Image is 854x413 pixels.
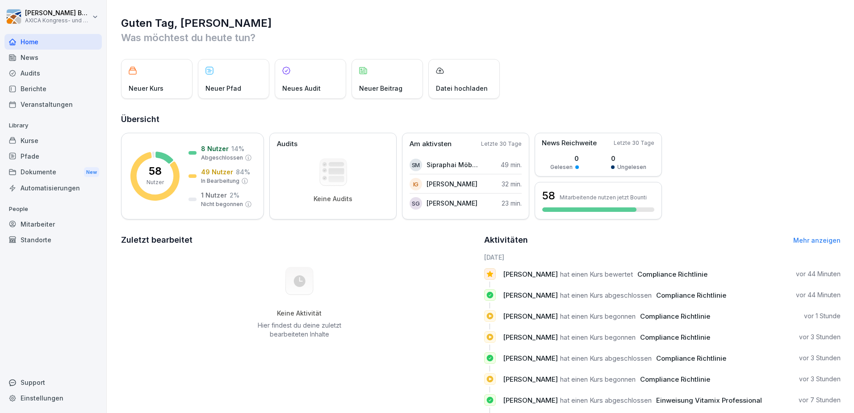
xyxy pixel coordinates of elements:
div: IG [410,178,422,190]
p: Neuer Kurs [129,84,163,93]
p: 0 [550,154,579,163]
a: Automatisierungen [4,180,102,196]
p: 49 min. [501,160,522,169]
a: DokumenteNew [4,164,102,181]
div: SM [410,159,422,171]
p: Nicht begonnen [201,200,243,208]
span: hat einen Kurs abgeschlossen [560,396,652,405]
p: vor 1 Stunde [804,312,841,320]
p: Neuer Beitrag [359,84,402,93]
p: Letzte 30 Tage [614,139,654,147]
p: Letzte 30 Tage [481,140,522,148]
a: Audits [4,65,102,81]
p: Library [4,118,102,133]
span: Compliance Richtlinie [640,375,710,383]
p: Audits [277,139,297,149]
div: New [84,167,99,177]
p: Ungelesen [617,163,646,171]
span: Compliance Richtlinie [640,312,710,320]
h5: Keine Aktivität [254,309,344,317]
p: 32 min. [502,179,522,189]
h2: Aktivitäten [484,234,528,246]
p: Datei hochladen [436,84,488,93]
p: 14 % [231,144,244,153]
a: Kurse [4,133,102,148]
span: Compliance Richtlinie [656,354,726,362]
p: Abgeschlossen [201,154,243,162]
p: News Reichweite [542,138,597,148]
span: hat einen Kurs begonnen [560,333,636,341]
a: News [4,50,102,65]
span: hat einen Kurs bewertet [560,270,633,278]
span: hat einen Kurs abgeschlossen [560,291,652,299]
p: [PERSON_NAME] Buttgereit [25,9,90,17]
p: 23 min. [502,198,522,208]
span: Einweisung Vitamix Professional [656,396,762,405]
a: Mitarbeiter [4,216,102,232]
p: vor 44 Minuten [796,291,841,299]
a: Veranstaltungen [4,97,102,112]
span: [PERSON_NAME] [503,312,558,320]
div: Dokumente [4,164,102,181]
p: Neuer Pfad [205,84,241,93]
h2: Übersicht [121,113,841,126]
p: [PERSON_NAME] [427,179,477,189]
p: Neues Audit [282,84,321,93]
a: Einstellungen [4,390,102,406]
span: Compliance Richtlinie [640,333,710,341]
p: Gelesen [550,163,573,171]
h1: Guten Tag, [PERSON_NAME] [121,16,841,30]
span: hat einen Kurs abgeschlossen [560,354,652,362]
p: 49 Nutzer [201,167,233,177]
p: AXICA Kongress- und Tagungszentrum Pariser Platz 3 GmbH [25,17,90,24]
span: [PERSON_NAME] [503,333,558,341]
p: 8 Nutzer [201,144,229,153]
span: Compliance Richtlinie [637,270,707,278]
p: Am aktivsten [410,139,452,149]
p: Hier findest du deine zuletzt bearbeiteten Inhalte [254,321,344,339]
span: [PERSON_NAME] [503,270,558,278]
p: Mitarbeitende nutzen jetzt Bounti [560,194,647,201]
p: 0 [611,154,646,163]
p: 58 [149,166,162,177]
div: SG [410,197,422,210]
p: In Bearbeitung [201,177,239,185]
p: Nutzer [147,178,164,186]
p: [PERSON_NAME] [427,198,477,208]
p: vor 3 Stunden [799,375,841,383]
p: 84 % [236,167,250,177]
a: Pfade [4,148,102,164]
p: 2 % [230,190,239,200]
span: [PERSON_NAME] [503,291,558,299]
a: Home [4,34,102,50]
a: Berichte [4,81,102,97]
span: [PERSON_NAME] [503,354,558,362]
span: [PERSON_NAME] [503,396,558,405]
p: vor 3 Stunden [799,333,841,341]
span: hat einen Kurs begonnen [560,375,636,383]
div: Support [4,375,102,390]
p: vor 44 Minuten [796,270,841,278]
span: Compliance Richtlinie [656,291,726,299]
span: hat einen Kurs begonnen [560,312,636,320]
a: Standorte [4,232,102,248]
p: Keine Audits [314,195,352,203]
p: People [4,202,102,216]
a: Mehr anzeigen [793,236,841,244]
p: vor 3 Stunden [799,354,841,362]
h6: [DATE] [484,253,841,262]
h2: Zuletzt bearbeitet [121,234,478,246]
span: [PERSON_NAME] [503,375,558,383]
p: 1 Nutzer [201,190,227,200]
